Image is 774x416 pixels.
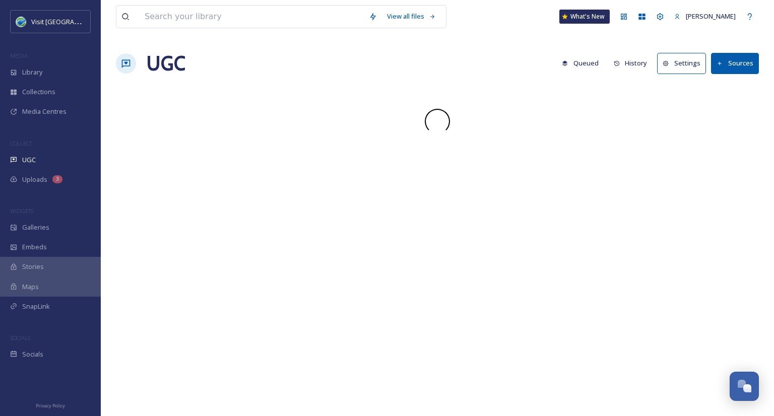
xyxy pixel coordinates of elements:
[146,48,185,79] a: UGC
[36,402,65,409] span: Privacy Policy
[22,107,67,116] span: Media Centres
[669,7,741,26] a: [PERSON_NAME]
[16,17,26,27] img: cvctwitlogo_400x400.jpg
[22,302,50,311] span: SnapLink
[730,372,759,401] button: Open Chat
[10,140,32,147] span: COLLECT
[10,52,28,59] span: MEDIA
[557,53,609,73] a: Queued
[557,53,604,73] button: Queued
[22,262,44,271] span: Stories
[22,67,42,77] span: Library
[31,17,145,26] span: Visit [GEOGRAPHIC_DATA] [US_STATE]
[22,87,55,97] span: Collections
[10,207,33,215] span: WIDGETS
[609,53,658,73] a: History
[657,53,711,74] a: Settings
[22,242,47,252] span: Embeds
[22,155,36,165] span: UGC
[36,399,65,411] a: Privacy Policy
[559,10,610,24] a: What's New
[22,350,43,359] span: Socials
[711,53,759,74] button: Sources
[22,223,49,232] span: Galleries
[140,6,364,28] input: Search your library
[382,7,441,26] a: View all files
[657,53,706,74] button: Settings
[52,175,62,183] div: 3
[22,175,47,184] span: Uploads
[22,282,39,292] span: Maps
[609,53,653,73] button: History
[10,334,30,341] span: SOCIALS
[686,12,736,21] span: [PERSON_NAME]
